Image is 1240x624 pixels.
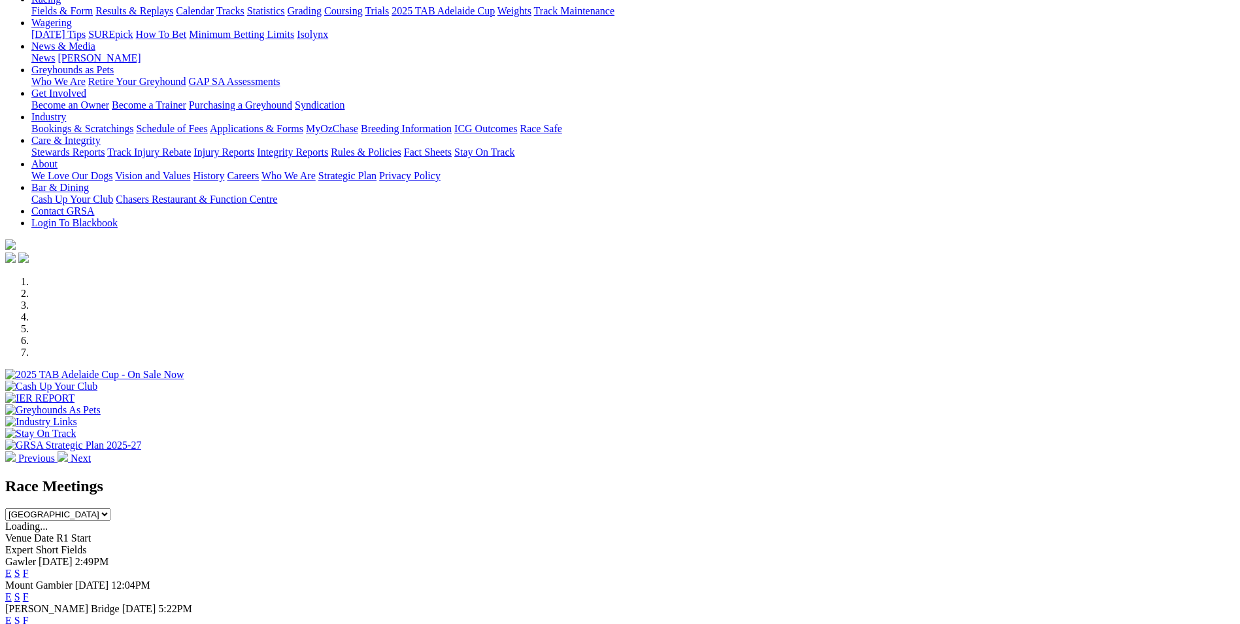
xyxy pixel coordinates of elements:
a: Get Involved [31,88,86,99]
a: Purchasing a Greyhound [189,99,292,111]
a: Careers [227,170,259,181]
a: Injury Reports [193,147,254,158]
a: Coursing [324,5,363,16]
div: Racing [31,5,1235,17]
span: [DATE] [39,556,73,567]
span: Expert [5,544,33,555]
a: Isolynx [297,29,328,40]
a: 2025 TAB Adelaide Cup [392,5,495,16]
img: Industry Links [5,416,77,428]
a: Race Safe [520,123,561,134]
div: About [31,170,1235,182]
img: 2025 TAB Adelaide Cup - On Sale Now [5,369,184,381]
a: Become an Owner [31,99,109,111]
a: GAP SA Assessments [189,76,280,87]
span: Short [36,544,59,555]
a: MyOzChase [306,123,358,134]
a: [DATE] Tips [31,29,86,40]
a: Calendar [176,5,214,16]
div: Greyhounds as Pets [31,76,1235,88]
img: facebook.svg [5,252,16,263]
a: Privacy Policy [379,170,441,181]
span: Previous [18,453,55,464]
span: R1 Start [56,532,91,544]
span: 2:49PM [75,556,109,567]
a: E [5,568,12,579]
img: logo-grsa-white.png [5,239,16,250]
a: S [14,568,20,579]
a: Bar & Dining [31,182,89,193]
span: Date [34,532,54,544]
a: Cash Up Your Club [31,194,113,205]
a: Fields & Form [31,5,93,16]
a: Weights [497,5,531,16]
a: [PERSON_NAME] [58,52,141,63]
a: Stay On Track [454,147,514,158]
a: Trials [365,5,389,16]
span: Fields [61,544,86,555]
a: SUREpick [88,29,133,40]
span: Venue [5,532,31,544]
a: Track Injury Rebate [107,147,191,158]
a: Applications & Forms [210,123,303,134]
span: [DATE] [75,580,109,591]
span: Gawler [5,556,36,567]
span: [DATE] [122,603,156,614]
a: Rules & Policies [331,147,401,158]
a: Breeding Information [361,123,452,134]
img: IER REPORT [5,392,75,404]
a: Strategic Plan [318,170,377,181]
span: [PERSON_NAME] Bridge [5,603,120,614]
a: Become a Trainer [112,99,186,111]
img: chevron-left-pager-white.svg [5,451,16,462]
div: Wagering [31,29,1235,41]
span: 12:04PM [111,580,150,591]
a: F [23,591,29,602]
a: Next [58,453,91,464]
a: Industry [31,111,66,122]
a: E [5,591,12,602]
a: Who We Are [261,170,316,181]
img: GRSA Strategic Plan 2025-27 [5,440,141,451]
a: ICG Outcomes [454,123,517,134]
span: Mount Gambier [5,580,73,591]
a: News [31,52,55,63]
span: Next [71,453,91,464]
img: Greyhounds As Pets [5,404,101,416]
div: Care & Integrity [31,147,1235,158]
div: Industry [31,123,1235,135]
div: Bar & Dining [31,194,1235,205]
a: Grading [288,5,322,16]
a: Track Maintenance [534,5,614,16]
a: Who We Are [31,76,86,87]
img: Cash Up Your Club [5,381,97,392]
a: We Love Our Dogs [31,170,112,181]
div: Get Involved [31,99,1235,111]
a: Statistics [247,5,285,16]
a: Wagering [31,17,72,28]
a: S [14,591,20,602]
a: Stewards Reports [31,147,105,158]
a: Tracks [216,5,244,16]
a: About [31,158,58,169]
a: Login To Blackbook [31,217,118,228]
h2: Race Meetings [5,477,1235,495]
a: Vision and Values [115,170,190,181]
img: Stay On Track [5,428,76,440]
a: Care & Integrity [31,135,101,146]
a: Bookings & Scratchings [31,123,133,134]
a: Contact GRSA [31,205,94,217]
span: Loading... [5,521,48,532]
a: Previous [5,453,58,464]
a: History [193,170,224,181]
a: Greyhounds as Pets [31,64,114,75]
a: Retire Your Greyhound [88,76,186,87]
a: Chasers Restaurant & Function Centre [116,194,277,205]
a: Minimum Betting Limits [189,29,294,40]
a: Schedule of Fees [136,123,207,134]
div: News & Media [31,52,1235,64]
a: News & Media [31,41,95,52]
a: Results & Replays [95,5,173,16]
a: Integrity Reports [257,147,328,158]
img: chevron-right-pager-white.svg [58,451,68,462]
